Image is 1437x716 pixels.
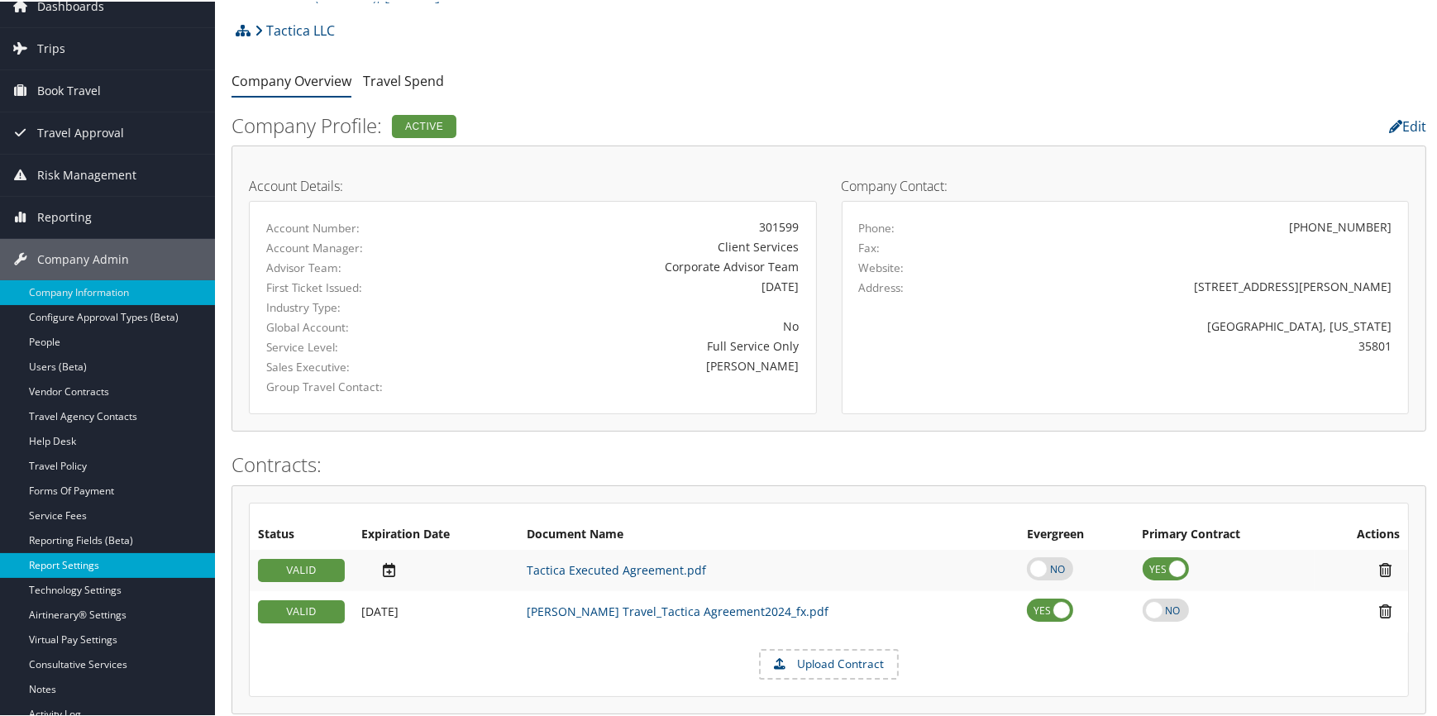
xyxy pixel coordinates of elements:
[392,113,456,136] div: Active
[232,110,1019,138] h2: Company Profile:
[361,602,399,618] span: [DATE]
[452,256,800,274] div: Corporate Advisor Team
[998,316,1392,333] div: [GEOGRAPHIC_DATA], [US_STATE]
[1389,116,1426,134] a: Edit
[1134,518,1315,548] th: Primary Contract
[258,599,345,622] div: VALID
[249,178,817,191] h4: Account Details:
[266,357,427,374] label: Sales Executive:
[361,560,510,577] div: Add/Edit Date
[266,298,427,314] label: Industry Type:
[998,276,1392,294] div: [STREET_ADDRESS][PERSON_NAME]
[1371,560,1400,577] i: Remove Contract
[361,603,510,618] div: Add/Edit Date
[266,377,427,394] label: Group Travel Contact:
[250,518,353,548] th: Status
[452,336,800,353] div: Full Service Only
[452,356,800,373] div: [PERSON_NAME]
[842,178,1410,191] h4: Company Contact:
[266,278,427,294] label: First Ticket Issued:
[452,217,800,234] div: 301599
[363,70,444,88] a: Travel Spend
[37,153,136,194] span: Risk Management
[761,649,897,677] label: Upload Contract
[266,258,427,274] label: Advisor Team:
[1289,217,1392,234] div: [PHONE_NUMBER]
[266,218,427,235] label: Account Number:
[859,278,905,294] label: Address:
[266,317,427,334] label: Global Account:
[859,218,895,235] label: Phone:
[353,518,518,548] th: Expiration Date
[527,561,706,576] a: Tactica Executed Agreement.pdf
[452,236,800,254] div: Client Services
[232,70,351,88] a: Company Overview
[452,316,800,333] div: No
[37,69,101,110] span: Book Travel
[527,602,828,618] a: [PERSON_NAME] Travel_Tactica Agreement2024_fx.pdf
[859,238,881,255] label: Fax:
[37,111,124,152] span: Travel Approval
[998,336,1392,353] div: 35801
[518,518,1019,548] th: Document Name
[1315,518,1408,548] th: Actions
[859,258,905,274] label: Website:
[1371,601,1400,618] i: Remove Contract
[37,237,129,279] span: Company Admin
[37,195,92,236] span: Reporting
[37,26,65,68] span: Trips
[255,12,335,45] a: Tactica LLC
[258,557,345,580] div: VALID
[266,238,427,255] label: Account Manager:
[232,449,1426,477] h2: Contracts:
[452,276,800,294] div: [DATE]
[1019,518,1134,548] th: Evergreen
[266,337,427,354] label: Service Level:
